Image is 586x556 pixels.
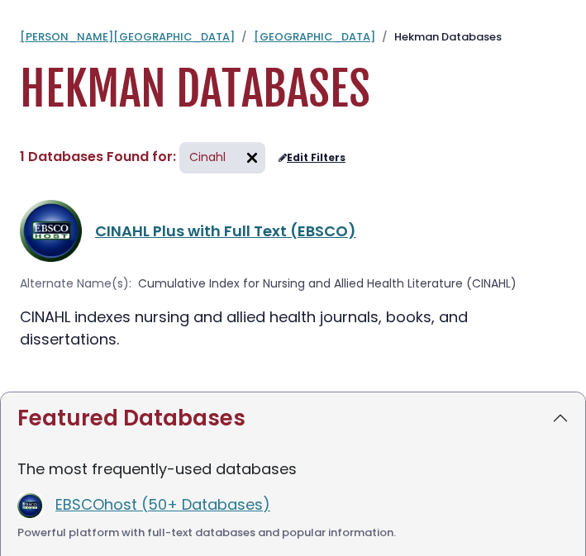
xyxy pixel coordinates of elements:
a: EBSCOhost (50+ Databases) [55,494,270,515]
div: CINAHL indexes nursing and allied health journals, books, and dissertations. [20,306,566,350]
span: Cinahl [189,149,226,165]
span: 1 Databases Found for: [20,147,176,166]
img: arr097.svg [239,145,265,171]
li: Hekman Databases [375,29,502,45]
a: [GEOGRAPHIC_DATA] [254,29,375,45]
span: Alternate Name(s): [20,275,131,292]
a: CINAHL Plus with Full Text (EBSCO) [95,221,356,241]
div: Powerful platform with full-text databases and popular information. [17,525,569,541]
a: [PERSON_NAME][GEOGRAPHIC_DATA] [20,29,235,45]
button: Featured Databases [1,392,585,444]
nav: breadcrumb [20,29,566,45]
a: Edit Filters [279,152,345,164]
span: Cumulative Index for Nursing and Allied Health Literature (CINAHL) [138,275,517,292]
h1: Hekman Databases [20,62,566,117]
p: The most frequently-used databases [17,458,569,480]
